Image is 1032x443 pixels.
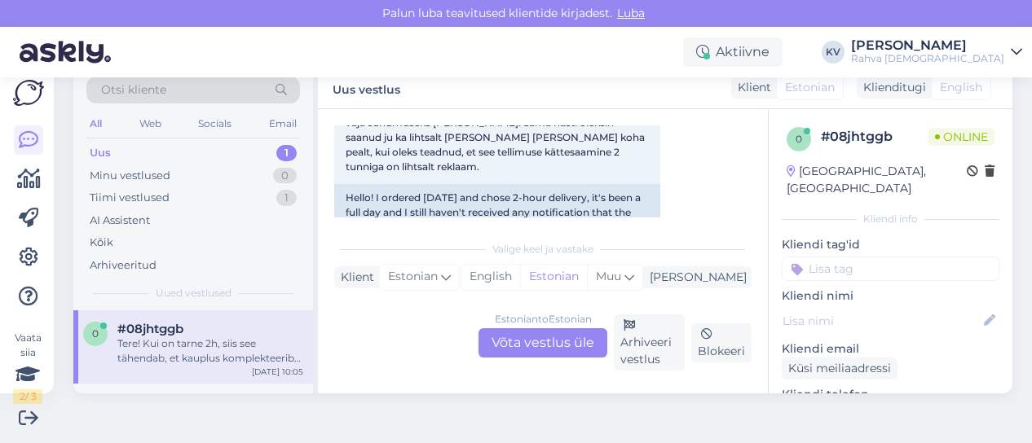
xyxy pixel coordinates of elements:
[90,257,157,274] div: Arhiveeritud
[101,81,166,99] span: Otsi kliente
[851,52,1004,65] div: Rahva [DEMOGRAPHIC_DATA]
[851,39,1022,65] a: [PERSON_NAME]Rahva [DEMOGRAPHIC_DATA]
[731,79,771,96] div: Klient
[822,41,845,64] div: KV
[782,340,999,357] p: Kliendi email
[782,257,999,281] input: Lisa tag
[90,235,113,251] div: Kõik
[90,145,111,161] div: Uus
[333,77,400,99] label: Uus vestlus
[782,386,999,403] p: Kliendi telefon
[13,80,44,106] img: Askly Logo
[787,163,967,197] div: [GEOGRAPHIC_DATA], [GEOGRAPHIC_DATA]
[334,242,752,257] div: Valige keel ja vastake
[851,39,1004,52] div: [PERSON_NAME]
[273,168,297,184] div: 0
[90,213,150,229] div: AI Assistent
[334,269,374,286] div: Klient
[785,79,835,96] span: Estonian
[252,366,303,378] div: [DATE] 10:05
[520,265,587,289] div: Estonian
[782,357,897,379] div: Küsi meiliaadressi
[495,312,592,327] div: Estonian to Estonian
[796,133,802,145] span: 0
[276,145,297,161] div: 1
[388,268,438,286] span: Estonian
[266,113,300,134] div: Email
[13,389,42,404] div: 2 / 3
[13,331,42,404] div: Vaata siia
[136,113,165,134] div: Web
[461,265,520,289] div: English
[940,79,982,96] span: English
[117,322,183,336] span: #08jhtggb
[821,127,928,147] div: # 08jhtggb
[782,287,999,305] p: Kliendi nimi
[612,6,650,20] span: Luba
[156,286,232,300] span: Uued vestlused
[479,328,607,357] div: Võta vestlus üle
[86,113,105,134] div: All
[683,37,783,67] div: Aktiivne
[782,212,999,226] div: Kliendi info
[117,336,303,366] div: Tere! Kui on tarne 2h, siis see tähendab, et kauplus komplekteerib tellimuse 2 tunni jooksul. Kui...
[195,113,235,134] div: Socials
[90,168,170,184] div: Minu vestlused
[92,327,99,340] span: 0
[334,184,660,285] div: Hello! I ordered [DATE] and chose 2-hour delivery, it's been a full day and I still haven't recei...
[276,190,297,206] div: 1
[857,79,926,96] div: Klienditugi
[596,269,621,283] span: Muu
[928,128,995,146] span: Online
[614,314,685,371] div: Arhiveeri vestlus
[691,323,752,362] div: Blokeeri
[783,312,981,330] input: Lisa nimi
[90,190,170,206] div: Tiimi vestlused
[782,236,999,253] p: Kliendi tag'id
[643,269,747,286] div: [PERSON_NAME]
